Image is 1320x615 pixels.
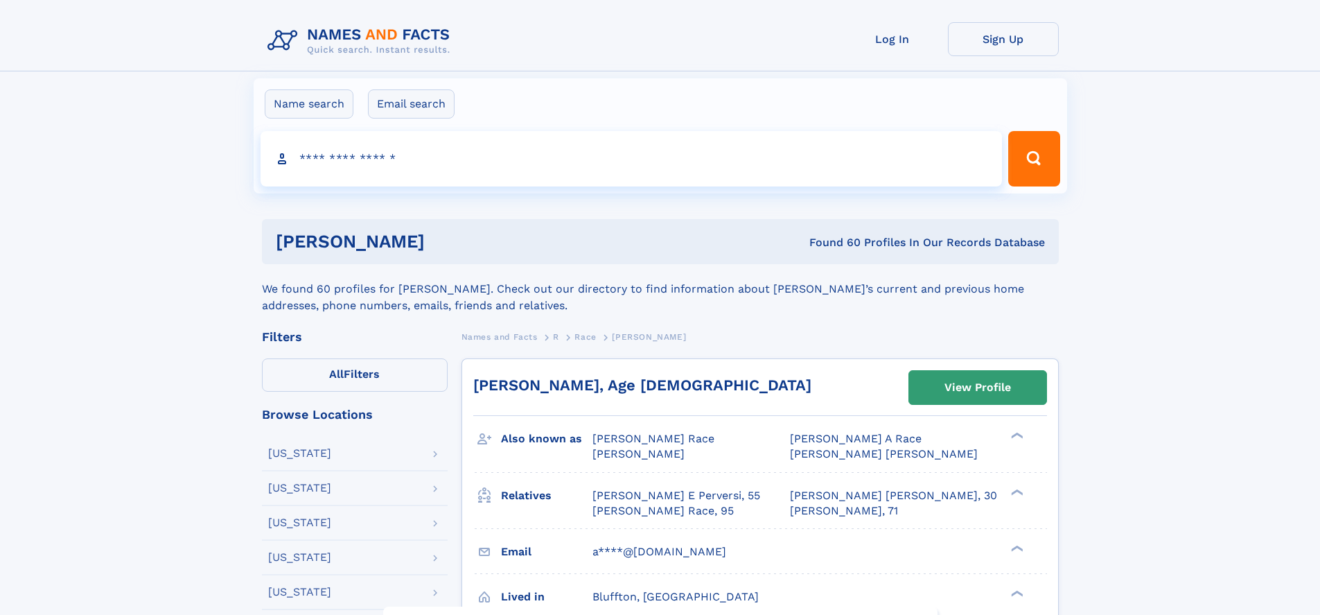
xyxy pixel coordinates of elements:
div: ❯ [1007,544,1024,553]
a: Sign Up [948,22,1059,56]
a: Race [574,328,596,345]
div: [US_STATE] [268,483,331,494]
button: Search Button [1008,131,1059,187]
a: [PERSON_NAME] [PERSON_NAME], 30 [790,488,997,503]
h3: Email [501,540,592,564]
div: ❯ [1007,487,1024,496]
img: Logo Names and Facts [262,22,461,60]
span: Race [574,332,596,342]
div: Browse Locations [262,408,448,421]
a: Log In [837,22,948,56]
div: ❯ [1007,431,1024,440]
div: View Profile [944,372,1011,404]
h3: Lived in [501,585,592,609]
a: View Profile [909,371,1046,404]
span: [PERSON_NAME] [592,447,685,460]
h1: [PERSON_NAME] [276,233,617,250]
span: All [329,367,344,381]
div: [US_STATE] [268,517,331,528]
div: We found 60 profiles for [PERSON_NAME]. Check out our directory to find information about [PERSON... [262,264,1059,314]
a: [PERSON_NAME], 71 [790,503,898,519]
div: ❯ [1007,589,1024,598]
div: Filters [262,331,448,343]
div: [US_STATE] [268,552,331,563]
span: [PERSON_NAME] A Race [790,432,922,445]
h3: Relatives [501,484,592,508]
a: [PERSON_NAME] E Perversi, 55 [592,488,760,503]
a: [PERSON_NAME] Race, 95 [592,503,734,519]
span: [PERSON_NAME] Race [592,432,714,445]
div: [US_STATE] [268,448,331,459]
span: R [553,332,559,342]
span: [PERSON_NAME] [612,332,686,342]
span: [PERSON_NAME] [PERSON_NAME] [790,447,978,460]
label: Filters [262,358,448,392]
label: Name search [265,89,353,119]
div: [US_STATE] [268,587,331,598]
span: Bluffton, [GEOGRAPHIC_DATA] [592,590,759,603]
input: search input [261,131,1003,187]
h3: Also known as [501,427,592,451]
a: R [553,328,559,345]
a: [PERSON_NAME], Age [DEMOGRAPHIC_DATA] [473,376,811,394]
div: Found 60 Profiles In Our Records Database [617,235,1045,250]
a: Names and Facts [461,328,538,345]
label: Email search [368,89,455,119]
